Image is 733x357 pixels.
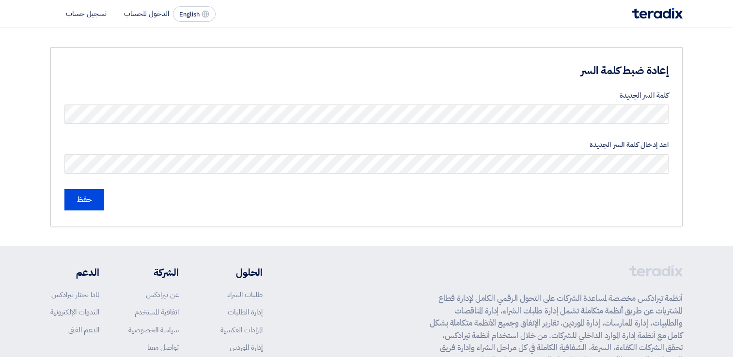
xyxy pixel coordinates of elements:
[128,325,179,335] a: سياسة الخصوصية
[208,265,263,280] li: الحلول
[64,139,669,150] label: اعد إدخال كلمة السر الجديدة
[220,325,263,335] a: المزادات العكسية
[228,307,263,317] a: إدارة الطلبات
[66,8,107,19] li: تسجيل حساب
[147,342,179,353] a: تواصل معنا
[173,6,216,22] button: English
[64,189,104,210] input: حفظ
[146,289,179,300] a: عن تيرادكس
[230,342,263,353] a: إدارة الموردين
[128,265,179,280] li: الشركة
[632,8,683,19] img: Teradix logo
[135,307,179,317] a: اتفاقية المستخدم
[64,90,669,101] label: كلمة السر الجديدة
[336,63,669,78] h3: إعادة ضبط كلمة السر
[51,289,99,300] a: لماذا تختار تيرادكس
[68,325,99,335] a: الدعم الفني
[227,289,263,300] a: طلبات الشراء
[179,11,200,18] span: English
[50,265,99,280] li: الدعم
[124,8,169,19] li: الدخول للحساب
[50,307,99,317] a: الندوات الإلكترونية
